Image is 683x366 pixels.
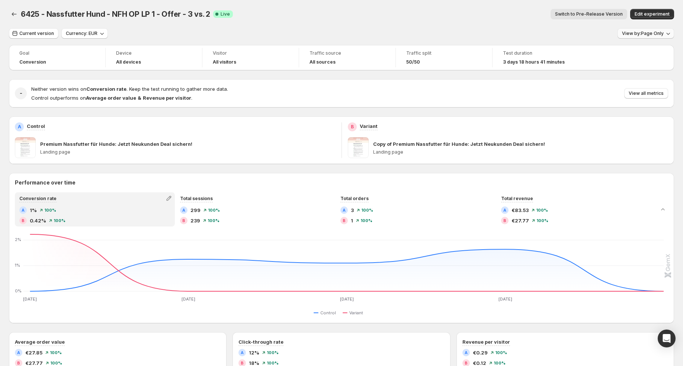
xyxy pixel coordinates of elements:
a: Test duration3 days 18 hours 41 minutes [503,49,579,66]
span: Visitor [213,50,288,56]
span: 3 days 18 hours 41 minutes [503,59,565,65]
h2: B [182,218,185,223]
img: Copy of Premium Nassfutter für Hunde: Jetzt Neukunden Deal sichern! [348,137,369,158]
button: Currency: EUR [61,28,108,39]
span: 3 [351,206,354,214]
span: €27.85 [25,349,42,356]
a: VisitorAll visitors [213,49,288,66]
span: 100 % [494,361,506,365]
text: 1% [15,263,20,268]
text: 2% [15,237,21,242]
text: [DATE] [23,296,37,302]
button: View by:Page Only [618,28,674,39]
span: Test duration [503,50,579,56]
h2: Performance over time [15,179,668,186]
a: DeviceAll devices [116,49,192,66]
span: 100 % [267,350,279,355]
span: Goal [19,50,95,56]
span: Total orders [340,196,369,201]
span: 239 [190,217,200,224]
button: Collapse chart [658,204,668,215]
h2: A [465,350,468,355]
span: View by: Page Only [622,30,664,36]
span: €0.29 [473,349,488,356]
h2: B [241,361,244,365]
h2: A [241,350,244,355]
span: €83.53 [512,206,529,214]
strong: Average order value [86,95,136,101]
span: Conversion [19,59,46,65]
button: Variant [343,308,366,317]
button: Switch to Pre-Release Version [551,9,627,19]
span: 100 % [536,208,548,212]
a: Traffic split50/50 [406,49,482,66]
h2: A [22,208,25,212]
span: Neither version wins on . Keep the test running to gather more data. [31,86,228,92]
span: Switch to Pre-Release Version [555,11,623,17]
h3: Average order value [15,338,65,346]
button: Back [9,9,19,19]
span: 1 [351,217,353,224]
text: [DATE] [340,296,354,302]
p: Premium Nassfutter für Hunde: Jetzt Neukunden Deal sichern! [40,140,192,148]
span: Current version [19,30,54,36]
p: Landing page [373,149,668,155]
span: 100 % [50,361,62,365]
p: Variant [360,122,378,130]
h2: B [503,218,506,223]
h2: B [17,361,20,365]
span: Traffic source [310,50,385,56]
span: 1% [30,206,37,214]
strong: Revenue per visitor [143,95,191,101]
span: 100 % [360,218,372,223]
button: Current version [9,28,58,39]
span: 100 % [495,350,507,355]
h2: A [17,350,20,355]
span: Currency: EUR [66,30,97,36]
h2: A [343,208,346,212]
h4: All sources [310,59,336,65]
h4: All visitors [213,59,236,65]
h2: A [182,208,185,212]
span: Traffic split [406,50,482,56]
p: Landing page [40,149,336,155]
h3: Revenue per visitor [462,338,510,346]
span: Variant [349,310,363,316]
h2: A [503,208,506,212]
span: Edit experiment [635,11,670,17]
text: 0% [15,288,22,293]
h2: A [18,124,21,130]
span: Total revenue [501,196,533,201]
a: GoalConversion [19,49,95,66]
span: View all metrics [629,90,664,96]
span: 12% [249,349,259,356]
span: €27.77 [512,217,529,224]
span: Conversion rate [19,196,57,201]
span: 100 % [50,350,62,355]
p: Copy of Premium Nassfutter für Hunde: Jetzt Neukunden Deal sichern! [373,140,545,148]
span: 100 % [54,218,65,223]
h4: All devices [116,59,141,65]
span: 100 % [267,361,279,365]
h2: B [343,218,346,223]
button: Control [314,308,339,317]
span: 100 % [361,208,373,212]
span: 0.42% [30,217,46,224]
span: 100 % [208,208,220,212]
h2: B [351,124,354,130]
h3: Click-through rate [238,338,283,346]
span: 100 % [208,218,219,223]
img: Premium Nassfutter für Hunde: Jetzt Neukunden Deal sichern! [15,137,36,158]
strong: Conversion rate [86,86,126,92]
span: Total sessions [180,196,213,201]
button: View all metrics [624,88,668,99]
strong: & [138,95,141,101]
span: 50/50 [406,59,420,65]
div: Open Intercom Messenger [658,330,676,347]
span: 6425 - Nassfutter Hund - NFH OP LP 1 - Offer - 3 vs. 2 [21,10,210,19]
a: Traffic sourceAll sources [310,49,385,66]
span: Device [116,50,192,56]
span: Control outperforms on . [31,95,192,101]
span: Control [320,310,336,316]
h2: - [20,90,22,97]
